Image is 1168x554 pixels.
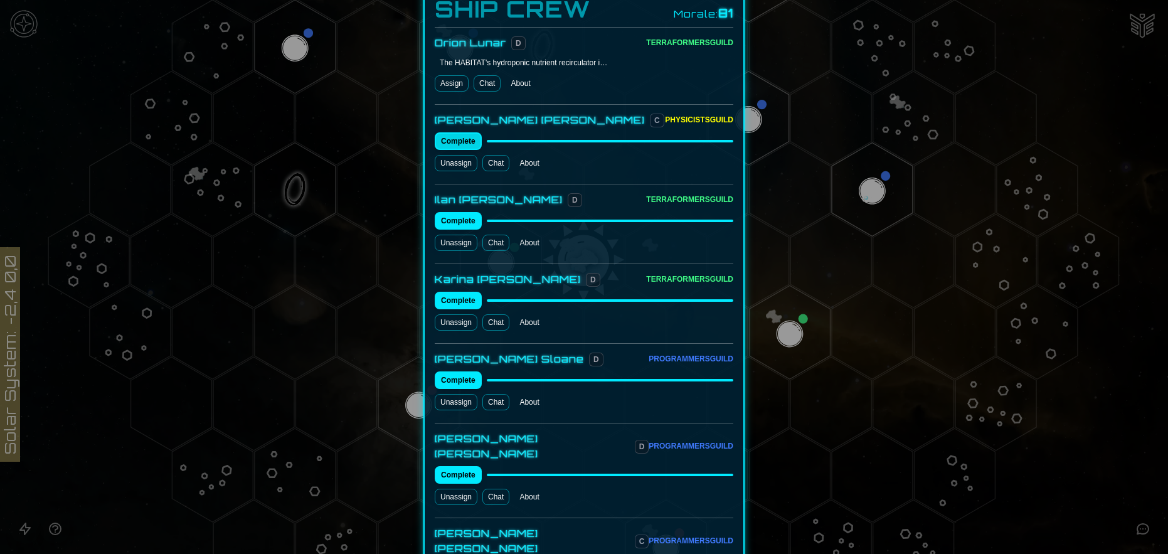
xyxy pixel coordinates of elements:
[649,441,733,451] div: Programmers Guild
[586,273,600,287] span: D
[435,394,477,410] button: Unassign
[514,314,544,331] button: About
[435,351,584,366] div: [PERSON_NAME] Sloane
[646,274,733,284] div: Terraformers Guild
[435,212,482,230] button: Complete
[514,155,544,171] button: About
[635,440,649,454] span: D
[482,155,509,171] a: Chat
[482,235,509,251] a: Chat
[650,114,664,127] span: C
[482,314,509,331] a: Chat
[435,466,482,484] button: Complete
[435,35,506,50] div: Orion Lunar
[646,38,733,48] div: Terraformers Guild
[435,112,645,127] div: [PERSON_NAME] [PERSON_NAME]
[718,6,733,20] span: 81
[589,353,603,366] span: D
[482,489,509,505] a: Chat
[514,394,544,410] button: About
[506,75,535,92] button: About
[649,536,733,546] div: Programmers Guild
[435,132,482,150] button: Complete
[674,4,733,22] div: Morale:
[440,58,607,68] div: The HABITAT's hydroponic nutrient recirculator i…
[435,75,469,92] button: Assign
[435,431,630,461] div: [PERSON_NAME] [PERSON_NAME]
[435,292,482,309] button: Complete
[435,192,563,207] div: Ilan [PERSON_NAME]
[474,75,501,92] a: Chat
[635,535,649,548] span: C
[514,489,544,505] button: About
[435,272,581,287] div: Karina [PERSON_NAME]
[514,235,544,251] button: About
[665,115,733,125] div: Physicists Guild
[511,36,526,50] span: D
[435,371,482,389] button: Complete
[435,155,477,171] button: Unassign
[482,394,509,410] a: Chat
[435,489,477,505] button: Unassign
[435,314,477,331] button: Unassign
[646,194,733,205] div: Terraformers Guild
[435,235,477,251] button: Unassign
[568,193,582,207] span: D
[649,354,733,364] div: Programmers Guild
